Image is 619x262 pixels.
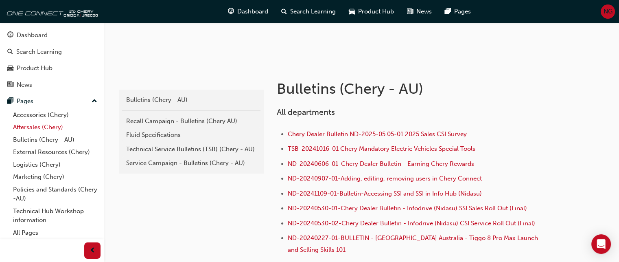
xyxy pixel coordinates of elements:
div: Pages [17,97,33,106]
h1: Bulletins (Chery - AU) [277,80,544,98]
a: Fluid Specifications [122,128,260,142]
div: Product Hub [17,64,52,73]
a: ND-20240907-01-Adding, editing, removing users in Chery Connect [288,175,482,182]
a: News [3,77,101,92]
a: Product Hub [3,61,101,76]
span: prev-icon [90,246,96,256]
span: All departments [277,108,335,117]
a: Aftersales (Chery) [10,121,101,134]
button: Pages [3,94,101,109]
a: Chery Dealer Bulletin ND-2025-05.05-01 2025 Sales CSI Survey [288,130,467,138]
span: car-icon [349,7,355,17]
a: Marketing (Chery) [10,171,101,183]
a: ND-20240530-01-Chery Dealer Bulletin - Infodrive (Nidasu) SSI Sales Roll Out (Final) [288,205,527,212]
a: Policies and Standards (Chery -AU) [10,183,101,205]
div: Search Learning [16,47,62,57]
a: Dashboard [3,28,101,43]
a: search-iconSearch Learning [275,3,342,20]
div: Fluid Specifications [126,130,256,140]
a: Recall Campaign - Bulletins (Chery AU) [122,114,260,128]
a: Logistics (Chery) [10,159,101,171]
a: Service Campaign - Bulletins (Chery - AU) [122,156,260,170]
button: DashboardSearch LearningProduct HubNews [3,26,101,94]
span: search-icon [281,7,287,17]
div: Bulletins (Chery - AU) [126,95,256,105]
a: Search Learning [3,44,101,59]
a: ND-20240530-02-Chery Dealer Bulletin - Infodrive (Nidasu) CSI Service Roll Out (Final) [288,220,535,227]
a: car-iconProduct Hub [342,3,400,20]
span: news-icon [7,81,13,89]
button: NG [601,4,615,19]
span: news-icon [407,7,413,17]
a: ND-20240606-01-Chery Dealer Bulletin - Earning Chery Rewards [288,160,474,167]
a: guage-iconDashboard [221,3,275,20]
a: TSB-20241016-01 Chery Mandatory Electric Vehicles Special Tools [288,145,475,152]
span: News [416,7,432,16]
span: Dashboard [237,7,268,16]
a: ND-20241109-01-Bulletin-Accessing SSI and SSI in Info Hub (Nidasu) [288,190,482,197]
a: Accessories (Chery) [10,109,101,121]
span: up-icon [92,96,97,107]
a: news-iconNews [400,3,438,20]
div: News [17,80,32,90]
div: Service Campaign - Bulletins (Chery - AU) [126,159,256,168]
a: Bulletins (Chery - AU) [10,134,101,146]
span: search-icon [7,48,13,56]
div: Technical Service Bulletins (TSB) (Chery - AU) [126,145,256,154]
a: All Pages [10,227,101,239]
span: guage-icon [7,32,13,39]
span: Search Learning [290,7,336,16]
a: pages-iconPages [438,3,477,20]
a: External Resources (Chery) [10,146,101,159]
div: Dashboard [17,31,48,40]
div: Recall Campaign - Bulletins (Chery AU) [126,117,256,126]
span: guage-icon [228,7,234,17]
span: Pages [454,7,471,16]
a: Technical Hub Workshop information [10,205,101,227]
a: Technical Service Bulletins (TSB) (Chery - AU) [122,142,260,156]
img: oneconnect [4,3,98,20]
a: Bulletins (Chery - AU) [122,93,260,107]
span: Product Hub [358,7,394,16]
a: ND-20240227-01-BULLETIN - [GEOGRAPHIC_DATA] Australia - Tiggo 8 Pro Max Launch and Selling Skills... [288,234,540,253]
span: car-icon [7,65,13,72]
span: NG [604,7,612,16]
span: pages-icon [445,7,451,17]
span: pages-icon [7,98,13,105]
div: Open Intercom Messenger [591,234,611,254]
